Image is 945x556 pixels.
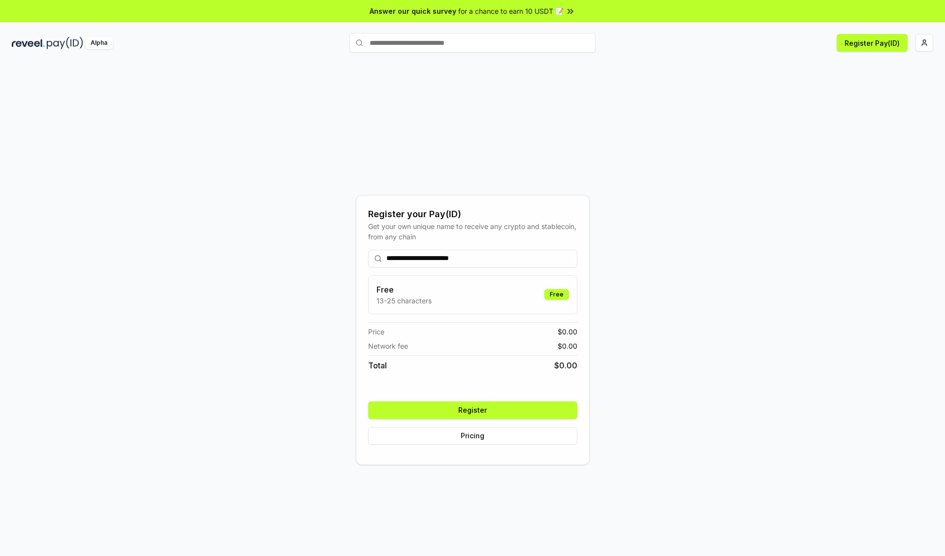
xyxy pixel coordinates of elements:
[368,207,577,221] div: Register your Pay(ID)
[458,6,564,16] span: for a chance to earn 10 USDT 📝
[370,6,456,16] span: Answer our quick survey
[377,295,432,306] p: 13-25 characters
[368,401,577,419] button: Register
[368,327,384,337] span: Price
[558,341,577,351] span: $ 0.00
[85,37,113,49] div: Alpha
[377,284,432,295] h3: Free
[12,37,45,49] img: reveel_dark
[544,289,569,300] div: Free
[368,221,577,242] div: Get your own unique name to receive any crypto and stablecoin, from any chain
[47,37,83,49] img: pay_id
[368,427,577,445] button: Pricing
[554,360,577,371] span: $ 0.00
[837,34,908,52] button: Register Pay(ID)
[368,360,387,371] span: Total
[558,327,577,337] span: $ 0.00
[368,341,408,351] span: Network fee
